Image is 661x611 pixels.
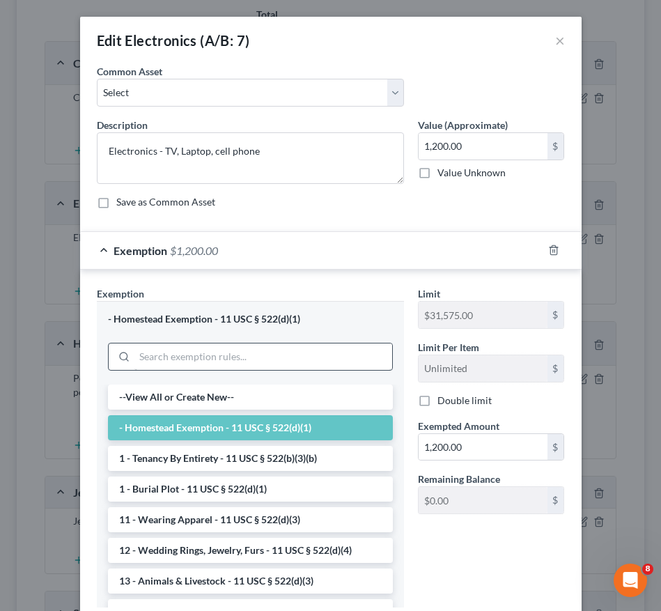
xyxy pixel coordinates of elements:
[419,133,547,160] input: 0.00
[547,302,564,328] div: $
[642,564,653,575] span: 8
[108,446,393,471] li: 1 - Tenancy By Entirety - 11 USC § 522(b)(3)(b)
[134,343,392,370] input: Search exemption rules...
[419,434,547,461] input: 0.00
[547,133,564,160] div: $
[170,244,218,257] span: $1,200.00
[114,244,167,257] span: Exemption
[108,477,393,502] li: 1 - Burial Plot - 11 USC § 522(d)(1)
[547,434,564,461] div: $
[108,507,393,532] li: 11 - Wearing Apparel - 11 USC § 522(d)(3)
[97,119,148,131] span: Description
[108,385,393,410] li: --View All or Create New--
[418,420,499,432] span: Exempted Amount
[437,166,506,180] label: Value Unknown
[108,569,393,594] li: 13 - Animals & Livestock - 11 USC § 522(d)(3)
[419,355,547,382] input: --
[108,415,393,440] li: - Homestead Exemption - 11 USC § 522(d)(1)
[108,538,393,563] li: 12 - Wedding Rings, Jewelry, Furs - 11 USC § 522(d)(4)
[108,313,393,326] div: - Homestead Exemption - 11 USC § 522(d)(1)
[97,31,250,50] div: Edit Electronics (A/B: 7)
[418,288,440,300] span: Limit
[418,118,508,132] label: Value (Approximate)
[614,564,647,597] iframe: Intercom live chat
[418,340,479,355] label: Limit Per Item
[547,487,564,513] div: $
[419,487,547,513] input: --
[437,394,492,408] label: Double limit
[419,302,547,328] input: --
[116,195,215,209] label: Save as Common Asset
[555,32,565,49] button: ×
[97,288,144,300] span: Exemption
[418,472,500,486] label: Remaining Balance
[547,355,564,382] div: $
[97,64,162,79] label: Common Asset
